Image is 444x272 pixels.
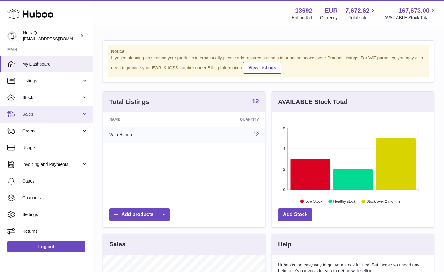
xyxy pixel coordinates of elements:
th: Quantity [189,112,265,127]
text: 6 [283,126,285,130]
span: Listings [22,78,81,84]
a: View Listings [243,62,281,74]
span: Stock [22,95,81,101]
div: Currency [320,15,338,21]
div: If you're planning on sending your products internationally please add required customs informati... [111,55,426,74]
h3: AVAILABLE Stock Total [278,98,347,106]
span: Cases [22,178,88,184]
text: 0 [283,188,285,192]
strong: Notice [111,49,426,54]
h3: Total Listings [109,98,149,106]
a: 12 [252,98,259,106]
span: 167,673.00 [398,6,429,15]
span: Usage [22,145,88,151]
span: Returns [22,228,88,234]
div: NutraQ [23,30,79,42]
text: Stock over 2 months [367,199,400,203]
h3: Sales [109,240,125,248]
span: AVAILABLE Stock Total [384,15,437,21]
a: Add products [109,208,170,221]
td: With Huboo [103,127,189,143]
text: Healthy stock [333,199,356,203]
strong: 13692 [295,6,312,15]
span: [EMAIL_ADDRESS][DOMAIN_NAME] [23,36,91,41]
span: 7,672.62 [346,6,370,15]
strong: EUR [324,6,337,15]
a: Log out [7,241,85,252]
img: log@nutraq.com [7,31,17,41]
th: Name [103,112,189,127]
div: Huboo Ref [292,15,312,21]
a: 7,672.62 Total sales [346,6,377,21]
text: Low Stock [305,199,323,203]
text: 4 [283,147,285,150]
span: Settings [22,212,88,218]
a: Add Stock [278,208,312,221]
text: 2 [283,167,285,171]
span: My Dashboard [22,61,88,67]
span: Channels [22,195,88,201]
span: Orders [22,128,81,134]
strong: 12 [252,98,259,104]
span: Total sales [349,15,377,21]
a: 167,673.00 AVAILABLE Stock Total [384,6,437,21]
h3: Help [278,240,291,248]
span: Sales [22,111,81,117]
span: Invoicing and Payments [22,162,81,167]
a: 12 [253,132,259,137]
